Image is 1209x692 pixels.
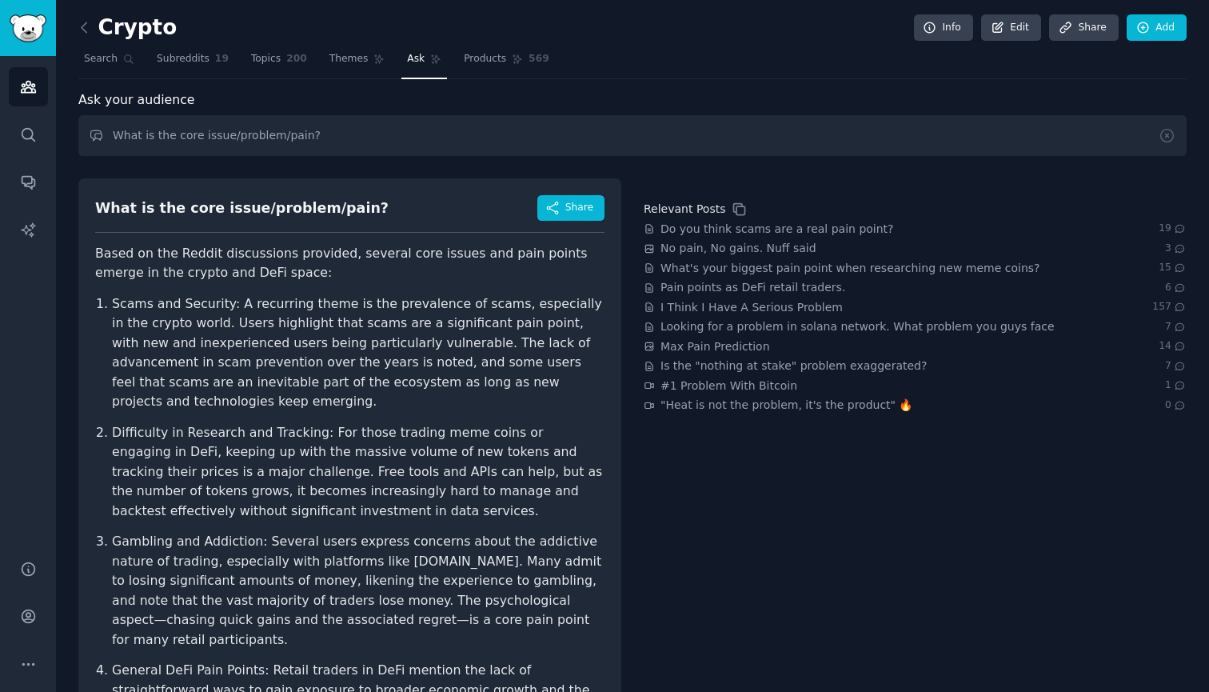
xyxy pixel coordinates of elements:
[660,221,894,238] a: Do you think scams are a real pain point?
[660,397,913,414] a: "Heat is not the problem, it's the product" 🔥
[324,46,391,79] a: Themes
[1127,14,1187,42] a: Add
[78,15,177,41] h2: Crypto
[157,52,209,66] span: Subreddits
[644,201,725,218] div: Relevant Posts
[1165,242,1187,256] span: 3
[112,423,604,522] p: Difficulty in Research and Tracking: For those trading meme coins or engaging in DeFi, keeping up...
[215,52,229,66] span: 19
[464,52,506,66] span: Products
[1165,398,1187,413] span: 0
[529,52,549,66] span: 569
[537,195,604,221] button: Share
[78,90,195,110] span: Ask your audience
[245,46,313,79] a: Topics200
[95,198,389,218] div: What is the core issue/problem/pain?
[1049,14,1118,42] a: Share
[660,378,797,394] a: #1 Problem With Bitcoin
[660,240,816,257] a: No pain, No gains. Nuff said
[78,115,1187,156] input: Ask this audience a question...
[251,52,281,66] span: Topics
[407,52,425,66] span: Ask
[565,201,593,215] span: Share
[286,52,307,66] span: 200
[981,14,1041,42] a: Edit
[401,46,447,79] a: Ask
[660,299,843,316] a: I Think I Have A Serious Problem
[660,260,1040,277] a: What's your biggest pain point when researching new meme coins?
[1165,281,1187,295] span: 6
[112,294,604,412] p: Scams and Security: A recurring theme is the prevalence of scams, especially in the crypto world....
[660,358,927,374] a: Is the "nothing at stake" problem exaggerated?
[1152,300,1187,314] span: 157
[660,279,845,296] a: Pain points as DeFi retail traders.
[1165,378,1187,393] span: 1
[1165,320,1187,334] span: 7
[84,52,118,66] span: Search
[10,14,46,42] img: GummySearch logo
[329,52,369,66] span: Themes
[112,532,604,650] p: Gambling and Addiction: Several users express concerns about the addictive nature of trading, esp...
[660,338,770,355] a: Max Pain Prediction
[78,46,140,79] a: Search
[95,244,604,283] p: Based on the Reddit discussions provided, several core issues and pain points emerge in the crypt...
[1159,222,1187,236] span: 19
[1159,339,1187,354] span: 14
[914,14,973,42] a: Info
[458,46,554,79] a: Products569
[151,46,234,79] a: Subreddits19
[660,318,1055,335] a: Looking for a problem in solana network. What problem you guys face
[1165,359,1187,374] span: 7
[1159,261,1187,275] span: 15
